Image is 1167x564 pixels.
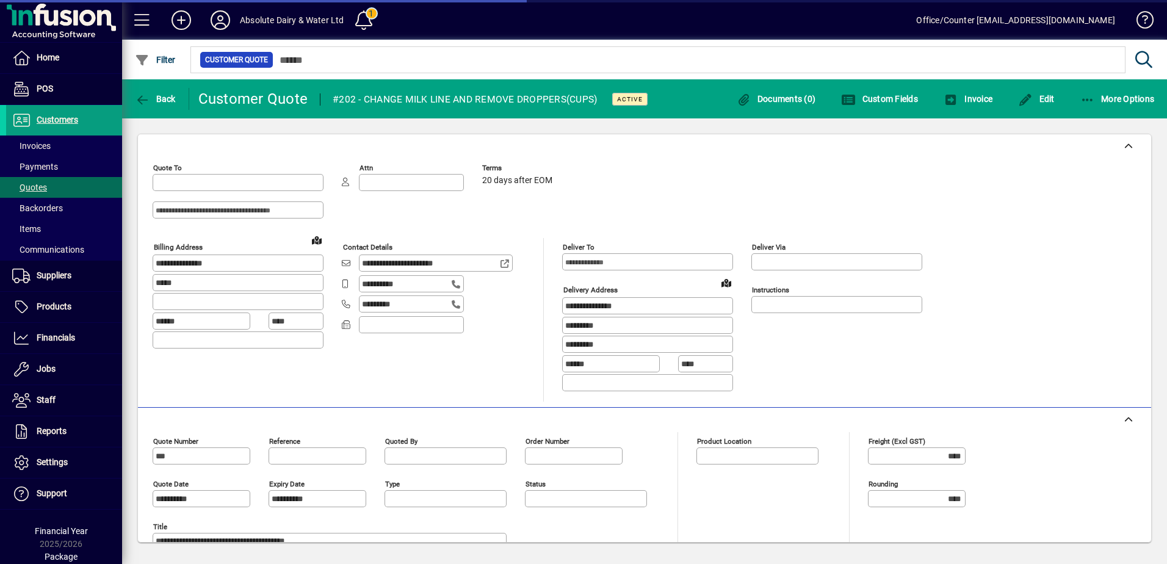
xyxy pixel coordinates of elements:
a: View on map [717,273,736,292]
mat-label: Title [153,522,167,530]
span: Staff [37,395,56,405]
mat-label: Quote date [153,479,189,488]
a: Products [6,292,122,322]
div: Office/Counter [EMAIL_ADDRESS][DOMAIN_NAME] [916,10,1115,30]
a: Home [6,43,122,73]
a: Jobs [6,354,122,385]
a: Staff [6,385,122,416]
button: Custom Fields [838,88,921,110]
a: Items [6,219,122,239]
button: Edit [1015,88,1058,110]
span: Terms [482,164,555,172]
mat-label: Order number [526,436,569,445]
span: Invoice [944,94,992,104]
mat-label: Deliver To [563,243,594,251]
mat-label: Reference [269,436,300,445]
div: Absolute Dairy & Water Ltd [240,10,344,30]
mat-label: Status [526,479,546,488]
a: View on map [307,230,327,250]
a: Reports [6,416,122,447]
span: Suppliers [37,270,71,280]
span: Filter [135,55,176,65]
div: Customer Quote [198,89,308,109]
span: Documents (0) [736,94,815,104]
span: Support [37,488,67,498]
span: Back [135,94,176,104]
button: Back [132,88,179,110]
span: Settings [37,457,68,467]
a: Backorders [6,198,122,219]
button: Filter [132,49,179,71]
span: Financials [37,333,75,342]
a: Settings [6,447,122,478]
mat-label: Quote number [153,436,198,445]
span: Customers [37,115,78,125]
app-page-header-button: Back [122,88,189,110]
span: 20 days after EOM [482,176,552,186]
span: Quotes [12,183,47,192]
span: Edit [1018,94,1055,104]
span: Home [37,52,59,62]
mat-label: Freight (excl GST) [869,436,925,445]
a: POS [6,74,122,104]
mat-label: Quote To [153,164,182,172]
span: Invoices [12,141,51,151]
button: More Options [1077,88,1158,110]
span: Active [617,95,643,103]
span: Payments [12,162,58,172]
a: Quotes [6,177,122,198]
a: Communications [6,239,122,260]
span: More Options [1080,94,1155,104]
span: Package [45,552,78,562]
mat-label: Attn [359,164,373,172]
mat-label: Instructions [752,286,789,294]
a: Knowledge Base [1127,2,1152,42]
mat-label: Quoted by [385,436,417,445]
span: Backorders [12,203,63,213]
span: Financial Year [35,526,88,536]
mat-label: Type [385,479,400,488]
a: Payments [6,156,122,177]
button: Profile [201,9,240,31]
span: Custom Fields [841,94,918,104]
span: Products [37,302,71,311]
mat-label: Expiry date [269,479,305,488]
span: Reports [37,426,67,436]
a: Invoices [6,136,122,156]
button: Documents (0) [733,88,818,110]
span: Communications [12,245,84,255]
a: Suppliers [6,261,122,291]
mat-label: Deliver via [752,243,786,251]
span: Items [12,224,41,234]
button: Invoice [941,88,995,110]
span: Jobs [37,364,56,374]
div: #202 - CHANGE MILK LINE AND REMOVE DROPPERS(CUPS) [333,90,597,109]
a: Financials [6,323,122,353]
mat-label: Product location [697,436,751,445]
span: Customer Quote [205,54,268,66]
mat-label: Rounding [869,479,898,488]
button: Add [162,9,201,31]
a: Support [6,479,122,509]
span: POS [37,84,53,93]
